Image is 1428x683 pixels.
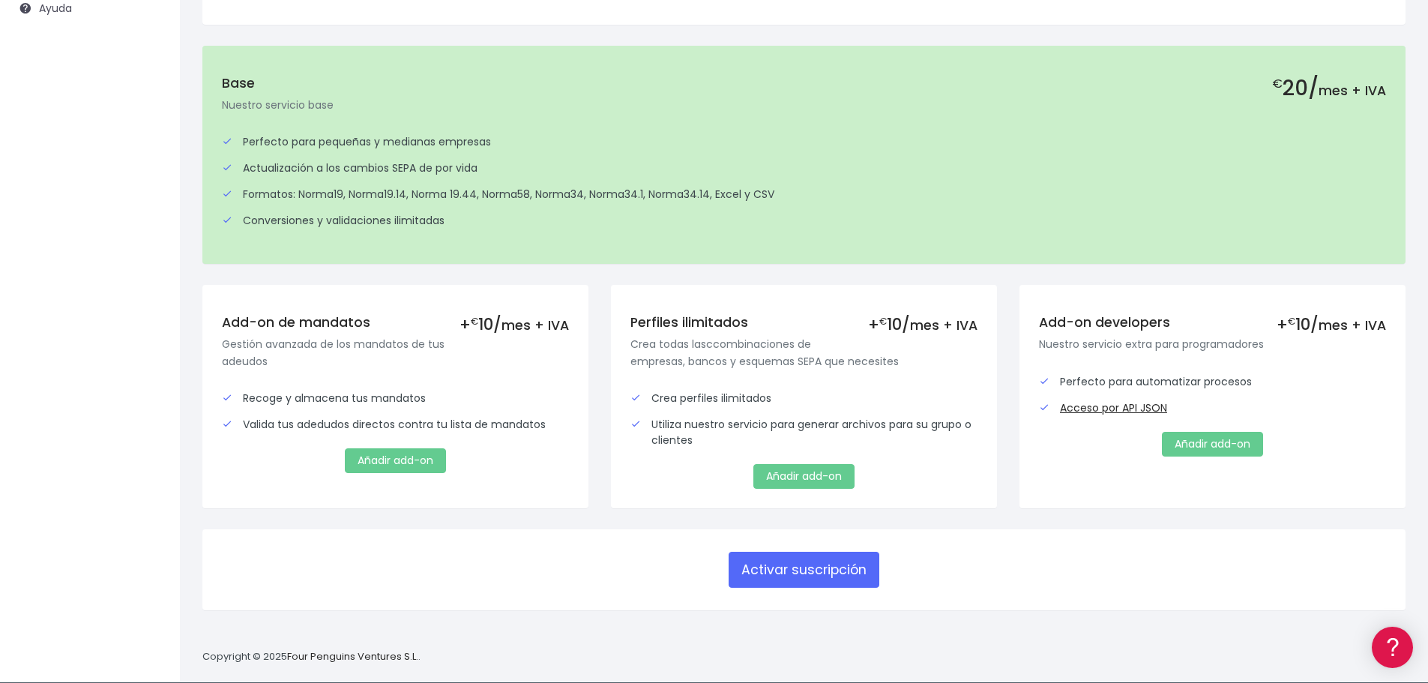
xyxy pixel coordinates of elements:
small: € [1288,315,1295,328]
a: API [15,383,285,406]
p: Crea todas lasccombinaciones de empresas, bancos y esquemas SEPA que necesites [630,336,977,370]
div: + 10/ [1277,315,1386,334]
a: Acceso por API JSON [1060,400,1167,416]
p: Gestión avanzada de los mandatos de tus adeudos [222,336,569,370]
button: Contáctanos [15,401,285,427]
div: Formatos: Norma19, Norma19.14, Norma 19.44, Norma58, Norma34, Norma34.1, Norma34.14, Excel y CSV [222,187,1386,202]
div: Recoge y almacena tus mandatos [222,391,569,406]
h2: 20/ [1272,76,1386,101]
div: Información general [15,104,285,118]
a: Añadir add-on [1162,432,1263,457]
a: Perfiles de empresas [15,259,285,283]
a: POWERED BY ENCHANT [206,432,289,446]
span: mes + IVA [1319,82,1386,100]
a: Formatos [15,190,285,213]
a: Four Penguins Ventures S.L. [287,649,418,664]
h5: Add-on de mandatos [222,315,569,331]
div: + 10/ [460,315,569,334]
h5: Add-on developers [1039,315,1386,331]
div: Facturación [15,298,285,312]
div: Conversiones y validaciones ilimitadas [222,213,1386,229]
span: mes + IVA [501,316,569,334]
small: € [1272,74,1283,92]
div: Actualización a los cambios SEPA de por vida [222,160,1386,176]
span: mes + IVA [910,316,977,334]
div: Valida tus adedudos directos contra tu lista de mandatos [222,417,569,433]
span: mes + IVA [1319,316,1386,334]
div: Convertir ficheros [15,166,285,180]
h5: Perfiles ilimitados [630,315,977,331]
p: Copyright © 2025 . [202,649,421,665]
a: Problemas habituales [15,213,285,236]
div: Perfecto para pequeñas y medianas empresas [222,134,1386,150]
div: Crea perfiles ilimitados [630,391,977,406]
a: Videotutoriales [15,236,285,259]
h5: Base [222,76,1386,91]
a: General [15,322,285,345]
div: Perfecto para automatizar procesos [1039,374,1386,390]
div: Programadores [15,360,285,374]
a: Añadir add-on [345,448,446,473]
small: € [879,315,887,328]
span: Ayuda [39,1,72,16]
div: Utiliza nuestro servicio para generar archivos para su grupo o clientes [630,417,977,448]
small: € [471,315,478,328]
a: Información general [15,127,285,151]
p: Nuestro servicio extra para programadores [1039,336,1386,352]
p: Nuestro servicio base [222,97,1386,113]
a: Añadir add-on [753,464,855,489]
button: Activar suscripción [729,552,879,588]
div: + 10/ [868,315,977,334]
